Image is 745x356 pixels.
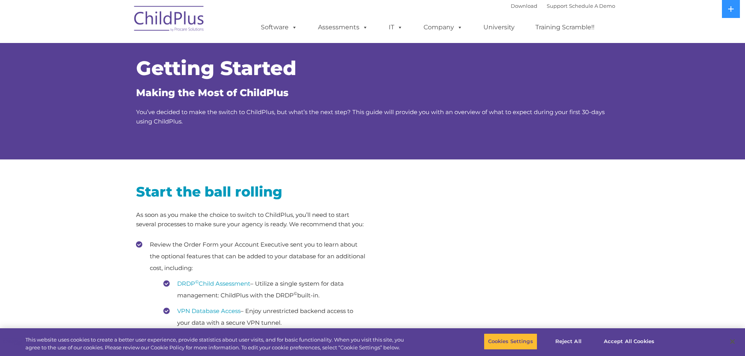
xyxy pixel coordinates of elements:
[544,333,593,350] button: Reject All
[600,333,659,350] button: Accept All Cookies
[310,20,376,35] a: Assessments
[163,278,367,301] li: – Utilize a single system for data management: ChildPlus with the DRDP built-in.
[511,3,537,9] a: Download
[253,20,305,35] a: Software
[177,280,250,287] a: DRDP©Child Assessment
[294,291,297,296] sup: ©
[136,210,367,229] p: As soon as you make the choice to switch to ChildPlus, you’ll need to start several processes to ...
[136,87,289,98] span: Making the Most of ChildPlus
[511,3,615,9] font: |
[724,333,741,350] button: Close
[136,108,605,125] span: You’ve decided to make the switch to ChildPlus, but what’s the next step? This guide will provide...
[136,56,296,80] span: Getting Started
[195,279,199,284] sup: ©
[484,333,537,350] button: Cookies Settings
[528,20,602,35] a: Training Scramble!!
[177,307,241,315] a: VPN Database Access
[381,20,411,35] a: IT
[416,20,470,35] a: Company
[569,3,615,9] a: Schedule A Demo
[476,20,522,35] a: University
[130,0,208,39] img: ChildPlus by Procare Solutions
[547,3,567,9] a: Support
[136,183,367,200] h2: Start the ball rolling
[163,305,367,329] li: – Enjoy unrestricted backend access to your data with a secure VPN tunnel.
[25,336,410,351] div: This website uses cookies to create a better user experience, provide statistics about user visit...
